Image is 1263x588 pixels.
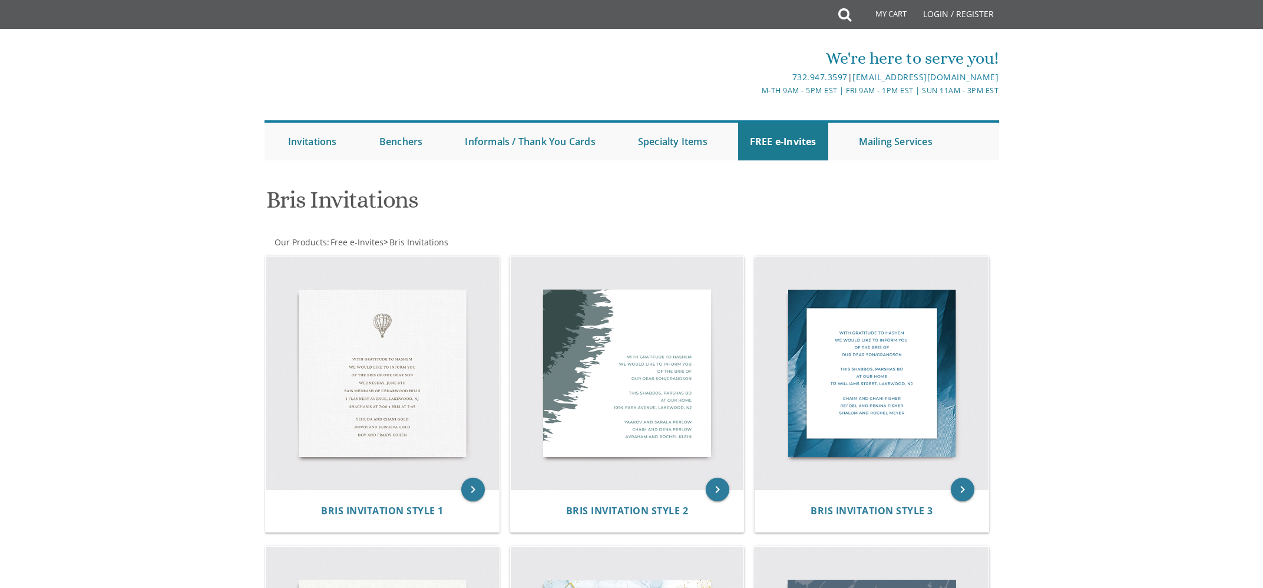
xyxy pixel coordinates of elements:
[266,257,499,490] img: Bris Invitation Style 1
[388,236,448,248] a: Bris Invitations
[329,236,383,248] a: Free e-Invites
[847,123,944,160] a: Mailing Services
[811,505,933,517] a: Bris Invitation Style 3
[330,236,383,248] span: Free e-Invites
[755,257,988,490] img: Bris Invitation Style 3
[626,123,719,160] a: Specialty Items
[389,236,448,248] span: Bris Invitations
[321,504,444,517] span: Bris Invitation Style 1
[852,71,999,83] a: [EMAIL_ADDRESS][DOMAIN_NAME]
[511,257,744,490] img: Bris Invitation Style 2
[264,236,632,248] div: :
[850,1,915,31] a: My Cart
[383,236,448,248] span: >
[566,505,689,517] a: Bris Invitation Style 2
[510,47,999,70] div: We're here to serve you!
[368,123,435,160] a: Benchers
[510,84,999,97] div: M-Th 9am - 5pm EST | Fri 9am - 1pm EST | Sun 11am - 3pm EST
[811,504,933,517] span: Bris Invitation Style 3
[706,478,729,501] a: keyboard_arrow_right
[453,123,607,160] a: Informals / Thank You Cards
[273,236,327,248] a: Our Products
[566,504,689,517] span: Bris Invitation Style 2
[951,478,974,501] a: keyboard_arrow_right
[276,123,349,160] a: Invitations
[461,478,485,501] a: keyboard_arrow_right
[321,505,444,517] a: Bris Invitation Style 1
[792,71,848,83] a: 732.947.3597
[738,123,828,160] a: FREE e-Invites
[510,70,999,84] div: |
[266,187,747,222] h1: Bris Invitations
